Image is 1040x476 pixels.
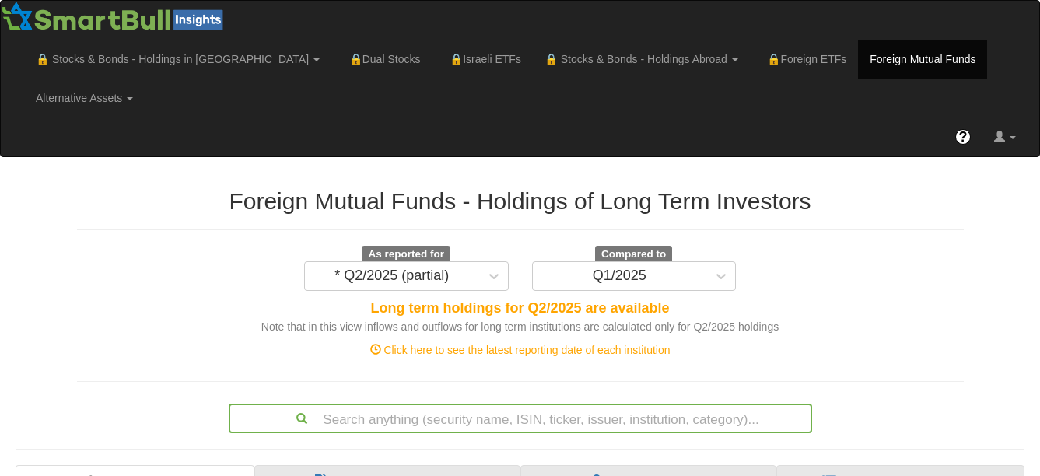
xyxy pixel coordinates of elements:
[331,40,432,79] a: 🔒Dual Stocks
[230,405,811,432] div: Search anything (security name, ISIN, ticker, issuer, institution, category)...
[533,40,750,79] a: 🔒 Stocks & Bonds - Holdings Abroad
[77,188,964,214] h2: Foreign Mutual Funds - Holdings of Long Term Investors
[334,268,449,284] div: * Q2/2025 (partial)
[944,117,982,156] a: ?
[959,129,968,145] span: ?
[593,268,646,284] div: Q1/2025
[362,246,450,263] span: As reported for
[77,319,964,334] div: Note that in this view inflows and outflows for long term institutions are calculated only for Q2...
[24,79,145,117] a: Alternative Assets
[750,40,859,79] a: 🔒Foreign ETFs
[1,1,229,32] img: Smartbull
[24,40,331,79] a: 🔒 Stocks & Bonds - Holdings in [GEOGRAPHIC_DATA]
[432,40,532,79] a: 🔒Israeli ETFs
[77,299,964,319] div: Long term holdings for Q2/2025 are available
[595,246,672,263] span: Compared to
[65,342,975,358] div: Click here to see the latest reporting date of each institution
[858,40,987,79] a: Foreign Mutual Funds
